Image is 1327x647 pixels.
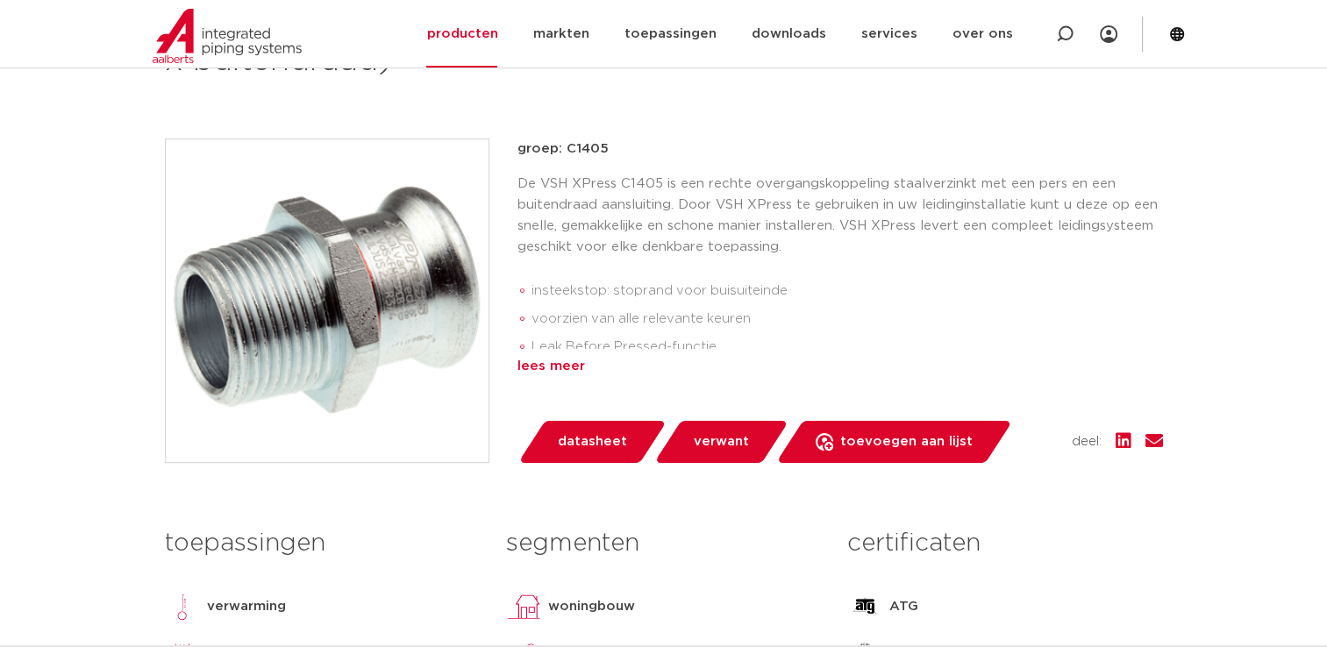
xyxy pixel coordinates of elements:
[166,139,489,462] img: Product Image for VSH XPress Staalverzinkt overgang (press x buitendraad)
[653,421,788,463] a: verwant
[548,596,635,617] p: woningbouw
[207,596,286,617] p: verwarming
[165,589,200,624] img: verwarming
[694,428,749,456] span: verwant
[847,589,882,624] img: ATG
[506,526,821,561] h3: segmenten
[165,526,480,561] h3: toepassingen
[532,333,1163,361] li: Leak Before Pressed-functie
[889,596,918,617] p: ATG
[517,356,1163,377] div: lees meer
[847,526,1162,561] h3: certificaten
[532,277,1163,305] li: insteekstop: stoprand voor buisuiteinde
[517,174,1163,258] p: De VSH XPress C1405 is een rechte overgangskoppeling staalverzinkt met een pers en een buitendraa...
[517,139,1163,160] p: groep: C1405
[558,428,627,456] span: datasheet
[840,428,973,456] span: toevoegen aan lijst
[517,421,667,463] a: datasheet
[1072,431,1102,452] span: deel:
[532,305,1163,333] li: voorzien van alle relevante keuren
[506,589,541,624] img: woningbouw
